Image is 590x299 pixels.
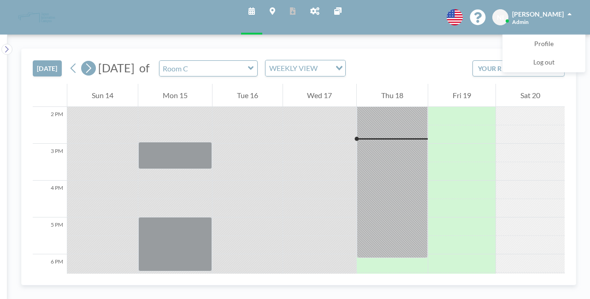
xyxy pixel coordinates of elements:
[67,84,138,107] div: Sun 14
[33,181,67,217] div: 4 PM
[33,107,67,144] div: 2 PM
[33,60,62,76] button: [DATE]
[503,53,585,72] a: Log out
[512,10,564,18] span: [PERSON_NAME]
[15,8,59,27] img: organization-logo
[265,60,345,76] div: Search for option
[138,84,212,107] div: Mon 15
[159,61,248,76] input: Room C
[139,61,149,75] span: of
[320,62,330,74] input: Search for option
[497,13,504,22] span: NI
[33,254,67,291] div: 6 PM
[33,217,67,254] div: 5 PM
[267,62,319,74] span: WEEKLY VIEW
[428,84,496,107] div: Fri 19
[534,40,554,49] span: Profile
[357,84,428,107] div: Thu 18
[503,35,585,53] a: Profile
[283,84,357,107] div: Wed 17
[98,61,135,75] span: [DATE]
[512,18,529,25] span: Admin
[496,84,565,107] div: Sat 20
[212,84,283,107] div: Tue 16
[472,60,565,76] button: YOUR RESERVATIONS
[533,58,555,67] span: Log out
[33,144,67,181] div: 3 PM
